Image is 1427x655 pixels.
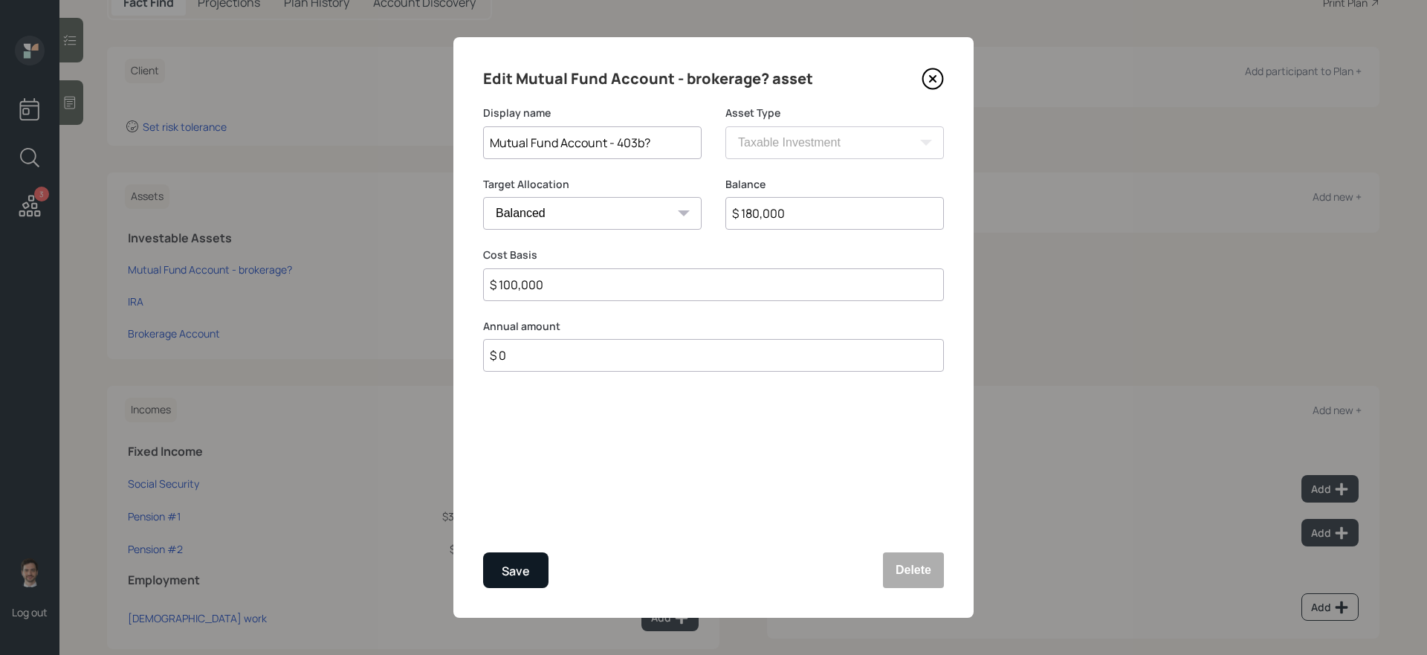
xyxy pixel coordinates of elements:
[725,177,944,192] label: Balance
[483,67,813,91] h4: Edit Mutual Fund Account - brokerage? asset
[483,106,702,120] label: Display name
[483,552,549,588] button: Save
[883,552,944,588] button: Delete
[502,561,530,581] div: Save
[725,106,944,120] label: Asset Type
[483,177,702,192] label: Target Allocation
[483,248,944,262] label: Cost Basis
[483,319,944,334] label: Annual amount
